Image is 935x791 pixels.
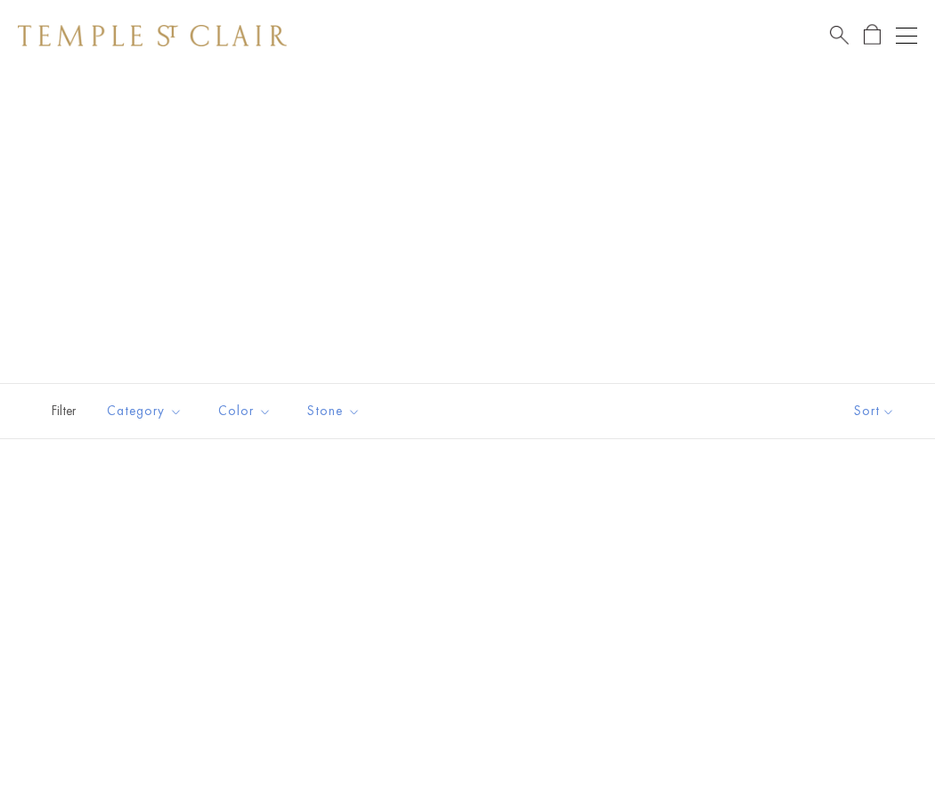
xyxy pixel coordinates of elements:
[205,391,285,431] button: Color
[209,400,285,422] span: Color
[814,384,935,438] button: Show sort by
[298,400,374,422] span: Stone
[830,24,849,46] a: Search
[93,391,196,431] button: Category
[98,400,196,422] span: Category
[896,25,917,46] button: Open navigation
[294,391,374,431] button: Stone
[864,24,881,46] a: Open Shopping Bag
[18,25,287,46] img: Temple St. Clair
